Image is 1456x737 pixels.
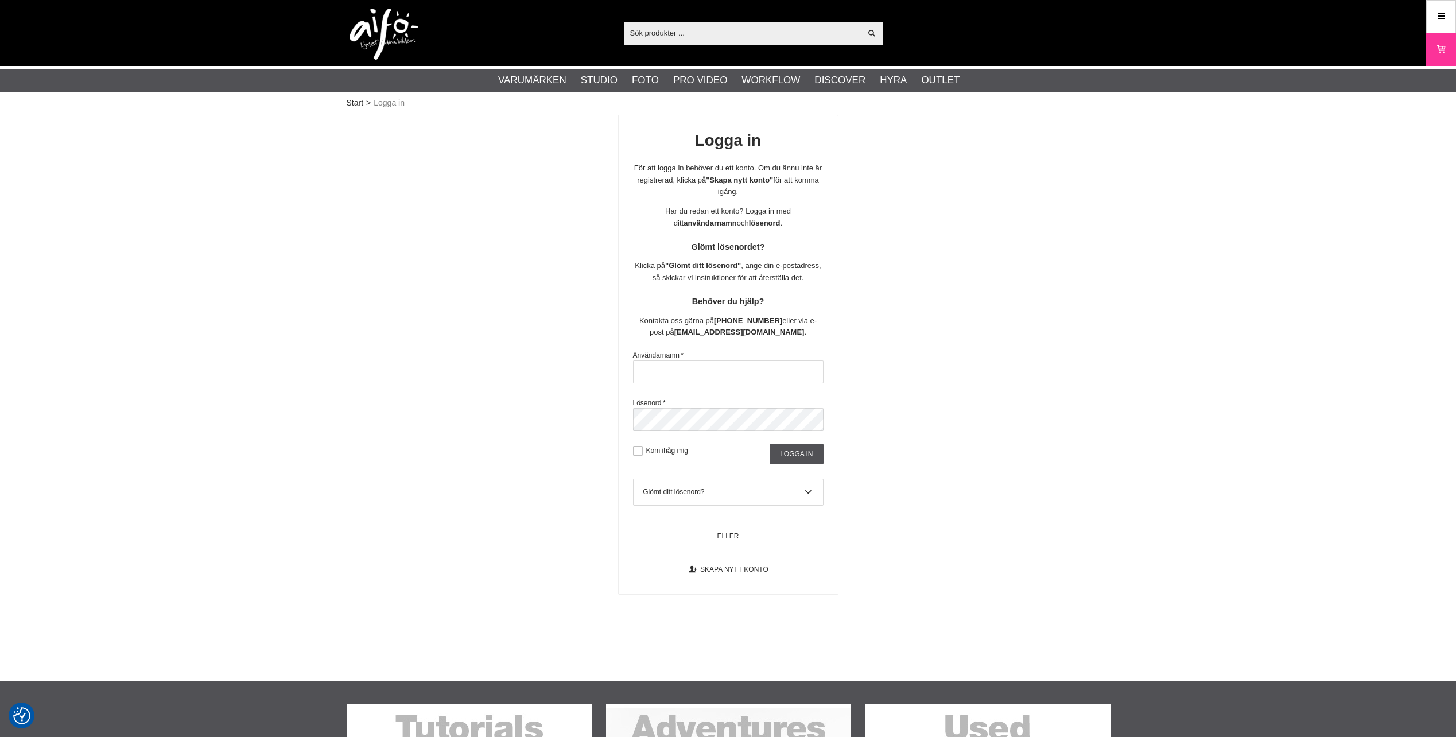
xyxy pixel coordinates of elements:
[643,487,813,497] div: Glömt ditt lösenord?
[347,97,364,109] a: Start
[624,24,861,41] input: Sök produkter ...
[706,176,773,184] strong: "Skapa nytt konto"
[684,219,736,227] strong: användarnamn
[814,73,865,88] a: Discover
[633,399,666,407] label: Lösenord
[633,205,824,230] p: Har du redan ett konto? Logga in med ditt och .
[633,351,684,359] label: Användarnamn
[633,130,824,152] h1: Logga in
[13,705,30,726] button: Samtyckesinställningar
[374,97,405,109] span: Logga in
[633,162,824,198] p: För att logga in behöver du ett konto. Om du ännu inte är registrerad, klicka på för att komma ig...
[749,219,781,227] strong: lösenord
[643,447,688,455] label: Kom ihåg mig
[717,531,739,541] span: ELLER
[498,73,566,88] a: Varumärken
[741,73,800,88] a: Workflow
[13,707,30,724] img: Revisit consent button
[633,260,824,284] p: Klicka på , ange din e-postadress, så skickar vi instruktioner för att återställa det.
[350,9,418,60] img: logo.png
[665,261,741,270] strong: "Glömt ditt lösenord"
[714,316,782,325] strong: [PHONE_NUMBER]
[366,97,371,109] span: >
[692,297,764,306] strong: Behöver du hjälp?
[880,73,907,88] a: Hyra
[632,73,659,88] a: Foto
[677,559,779,580] a: Skapa nytt konto
[633,315,824,339] p: Kontakta oss gärna på eller via e-post på .
[921,73,960,88] a: Outlet
[692,242,765,251] strong: Glömt lösenordet?
[674,328,805,336] strong: [EMAIL_ADDRESS][DOMAIN_NAME]
[673,73,727,88] a: Pro Video
[581,73,618,88] a: Studio
[770,444,823,464] input: Logga in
